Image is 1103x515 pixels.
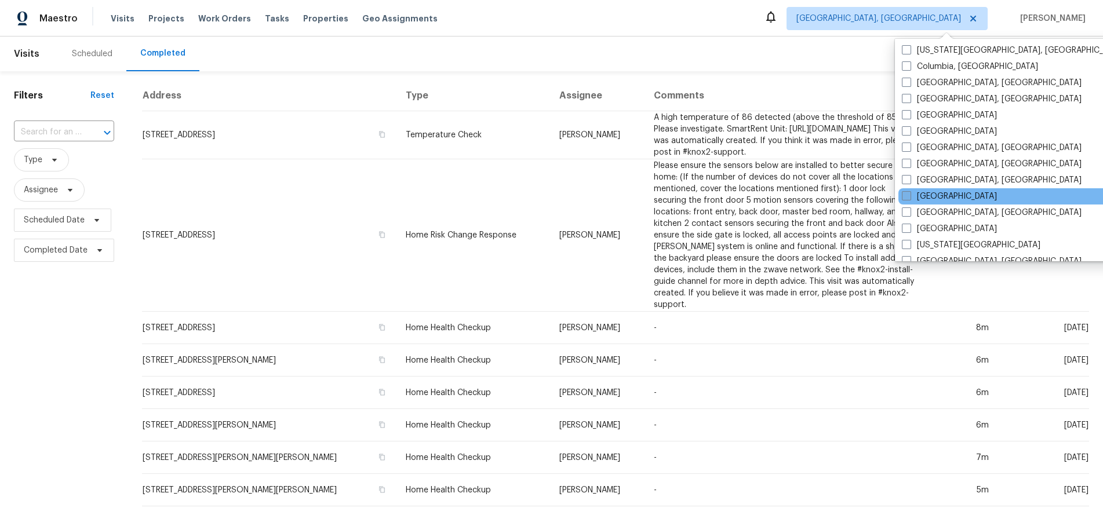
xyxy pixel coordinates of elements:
[377,452,387,462] button: Copy Address
[142,377,396,409] td: [STREET_ADDRESS]
[929,474,998,506] td: 5m
[645,312,929,344] td: -
[550,409,645,441] td: [PERSON_NAME]
[902,93,1082,105] label: [GEOGRAPHIC_DATA], [GEOGRAPHIC_DATA]
[550,441,645,474] td: [PERSON_NAME]
[929,377,998,409] td: 6m
[90,90,114,101] div: Reset
[377,355,387,365] button: Copy Address
[902,61,1038,72] label: Columbia, [GEOGRAPHIC_DATA]
[645,377,929,409] td: -
[396,159,550,312] td: Home Risk Change Response
[902,174,1082,186] label: [GEOGRAPHIC_DATA], [GEOGRAPHIC_DATA]
[902,239,1040,251] label: [US_STATE][GEOGRAPHIC_DATA]
[902,207,1082,218] label: [GEOGRAPHIC_DATA], [GEOGRAPHIC_DATA]
[902,109,997,121] label: [GEOGRAPHIC_DATA]
[550,81,645,111] th: Assignee
[396,474,550,506] td: Home Health Checkup
[998,441,1089,474] td: [DATE]
[39,13,78,24] span: Maestro
[550,312,645,344] td: [PERSON_NAME]
[998,409,1089,441] td: [DATE]
[142,159,396,312] td: [STREET_ADDRESS]
[550,377,645,409] td: [PERSON_NAME]
[142,81,396,111] th: Address
[396,111,550,159] td: Temperature Check
[24,154,42,166] span: Type
[377,129,387,140] button: Copy Address
[198,13,251,24] span: Work Orders
[24,244,88,256] span: Completed Date
[1015,13,1086,24] span: [PERSON_NAME]
[303,13,348,24] span: Properties
[24,184,58,196] span: Assignee
[645,441,929,474] td: -
[140,48,185,59] div: Completed
[377,419,387,430] button: Copy Address
[902,191,997,202] label: [GEOGRAPHIC_DATA]
[142,344,396,377] td: [STREET_ADDRESS][PERSON_NAME]
[645,474,929,506] td: -
[396,312,550,344] td: Home Health Checkup
[396,377,550,409] td: Home Health Checkup
[14,41,39,67] span: Visits
[14,90,90,101] h1: Filters
[796,13,961,24] span: [GEOGRAPHIC_DATA], [GEOGRAPHIC_DATA]
[998,377,1089,409] td: [DATE]
[998,344,1089,377] td: [DATE]
[902,126,997,137] label: [GEOGRAPHIC_DATA]
[645,111,929,159] td: A high temperature of 86 detected (above the threshold of 85). Please investigate. SmartRent Unit...
[645,159,929,312] td: Please ensure the sensors below are installed to better secure the home: (If the number of device...
[550,474,645,506] td: [PERSON_NAME]
[362,13,438,24] span: Geo Assignments
[998,474,1089,506] td: [DATE]
[14,123,82,141] input: Search for an address...
[929,409,998,441] td: 6m
[111,13,134,24] span: Visits
[645,344,929,377] td: -
[902,223,997,235] label: [GEOGRAPHIC_DATA]
[902,158,1082,170] label: [GEOGRAPHIC_DATA], [GEOGRAPHIC_DATA]
[902,255,1082,267] label: [GEOGRAPHIC_DATA], [GEOGRAPHIC_DATA]
[998,312,1089,344] td: [DATE]
[377,229,387,240] button: Copy Address
[24,214,85,226] span: Scheduled Date
[99,125,115,141] button: Open
[550,111,645,159] td: [PERSON_NAME]
[148,13,184,24] span: Projects
[396,409,550,441] td: Home Health Checkup
[396,344,550,377] td: Home Health Checkup
[645,409,929,441] td: -
[142,312,396,344] td: [STREET_ADDRESS]
[550,344,645,377] td: [PERSON_NAME]
[142,111,396,159] td: [STREET_ADDRESS]
[902,77,1082,89] label: [GEOGRAPHIC_DATA], [GEOGRAPHIC_DATA]
[265,14,289,23] span: Tasks
[142,474,396,506] td: [STREET_ADDRESS][PERSON_NAME][PERSON_NAME]
[72,48,112,60] div: Scheduled
[929,344,998,377] td: 6m
[929,312,998,344] td: 8m
[142,409,396,441] td: [STREET_ADDRESS][PERSON_NAME]
[396,441,550,474] td: Home Health Checkup
[377,387,387,397] button: Copy Address
[396,81,550,111] th: Type
[929,441,998,474] td: 7m
[550,159,645,312] td: [PERSON_NAME]
[645,81,929,111] th: Comments
[377,322,387,333] button: Copy Address
[377,484,387,495] button: Copy Address
[142,441,396,474] td: [STREET_ADDRESS][PERSON_NAME][PERSON_NAME]
[902,142,1082,154] label: [GEOGRAPHIC_DATA], [GEOGRAPHIC_DATA]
